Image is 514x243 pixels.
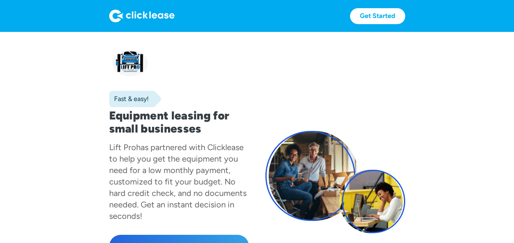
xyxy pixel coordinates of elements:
h1: Equipment leasing for small businesses [109,109,249,135]
div: Lift Pro [109,142,136,152]
a: Get Started [350,8,405,24]
div: Fast & easy! [109,95,149,103]
img: Logo [109,9,175,22]
div: has partnered with Clicklease to help you get the equipment you need for a low monthly payment, c... [109,142,247,221]
img: A woman sitting at her computer outside. [339,170,403,233]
